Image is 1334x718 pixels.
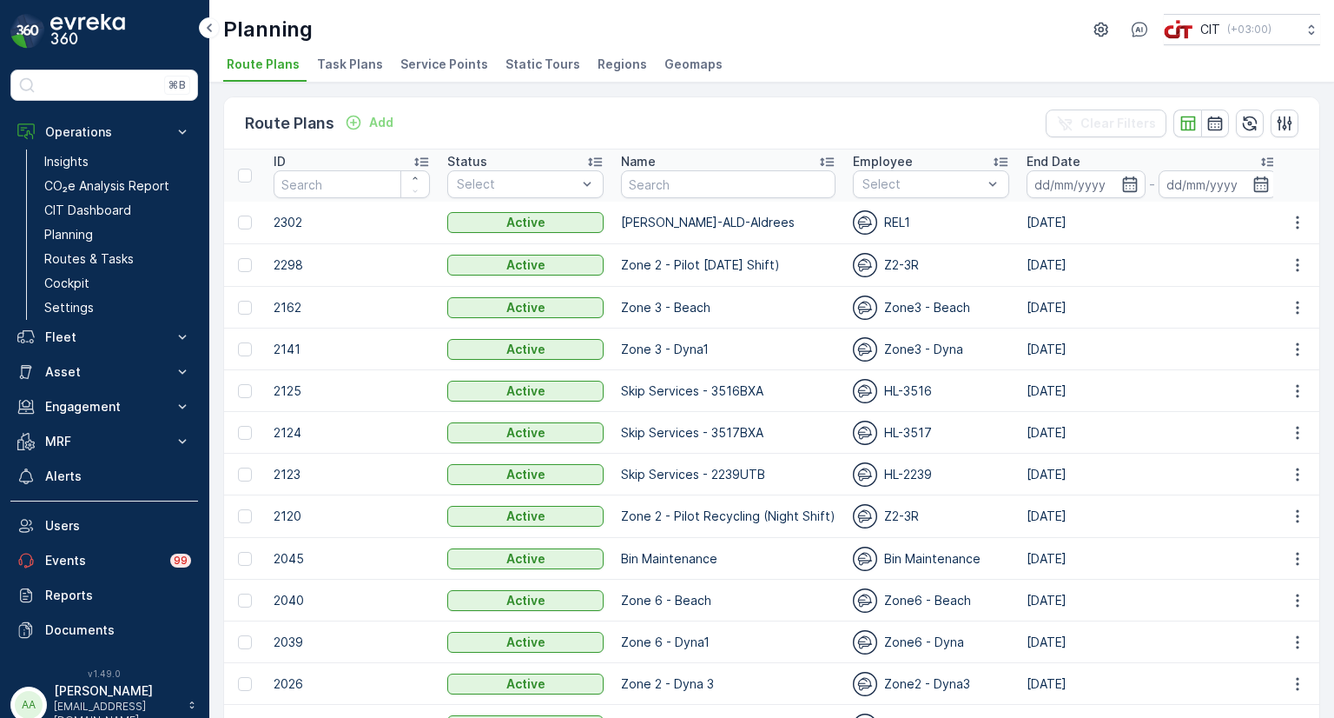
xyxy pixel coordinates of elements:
[853,630,877,655] img: svg%3e
[506,256,545,274] p: Active
[853,210,1009,235] div: REL1
[1018,622,1285,663] td: [DATE]
[612,454,844,495] td: Skip Services - 2239UTB
[265,622,439,663] td: 2039
[447,548,604,569] button: Active
[10,543,198,578] a: Events99
[447,464,604,485] button: Active
[664,56,723,73] span: Geomaps
[1164,14,1320,45] button: CIT(+03:00)
[506,592,545,609] p: Active
[37,198,198,223] a: CIT Dashboard
[265,663,439,705] td: 2026
[853,672,877,696] img: svg%3e
[447,632,604,653] button: Active
[10,320,198,355] button: Fleet
[45,433,163,450] p: MRF
[853,547,1009,571] div: Bin Maintenance
[37,247,198,271] a: Routes & Tasks
[265,495,439,538] td: 2120
[853,462,877,487] img: svg%3e
[45,123,163,141] p: Operations
[612,538,844,580] td: Bin Maintenance
[612,202,844,244] td: [PERSON_NAME]-ALD-Aldrees
[265,287,439,329] td: 2162
[612,329,844,370] td: Zone 3 - Dyna1
[238,552,252,566] div: Toggle Row Selected
[317,56,383,73] span: Task Plans
[10,355,198,389] button: Asset
[10,14,45,49] img: logo
[44,250,134,268] p: Routes & Tasks
[10,424,198,459] button: MRF
[1018,580,1285,622] td: [DATE]
[10,389,198,424] button: Engagement
[10,613,198,648] a: Documents
[853,462,1009,487] div: HL-2239
[1018,370,1285,412] td: [DATE]
[10,115,198,150] button: Operations
[44,299,94,316] p: Settings
[447,297,604,318] button: Active
[447,212,604,233] button: Active
[1149,174,1155,195] p: -
[45,468,191,485] p: Alerts
[621,170,835,198] input: Search
[45,398,163,416] p: Engagement
[44,153,89,170] p: Insights
[853,253,877,277] img: svg%3e
[853,379,1009,403] div: HL-3516
[54,682,179,700] p: [PERSON_NAME]
[447,674,604,695] button: Active
[853,253,1009,277] div: Z2-3R
[853,296,877,320] img: svg%3e
[238,635,252,649] div: Toggle Row Selected
[238,301,252,315] div: Toggle Row Selected
[612,370,844,412] td: Skip Services - 3516BXA
[853,504,877,529] img: svg%3e
[238,468,252,482] div: Toggle Row Selected
[1018,663,1285,705] td: [DATE]
[506,634,545,651] p: Active
[168,78,186,92] p: ⌘B
[265,538,439,580] td: 2045
[223,16,313,43] p: Planning
[10,509,198,543] a: Users
[10,668,198,679] span: v 1.49.0
[50,14,125,49] img: logo_dark-DEwI_e13.png
[265,454,439,495] td: 2123
[447,153,487,170] p: Status
[44,177,169,195] p: CO₂e Analysis Report
[1164,20,1193,39] img: cit-logo_pOk6rL0.png
[238,426,252,440] div: Toggle Row Selected
[612,580,844,622] td: Zone 6 - Beach
[612,495,844,538] td: Zone 2 - Pilot Recycling (Night Shift)
[506,214,545,231] p: Active
[612,412,844,454] td: Skip Services - 3517BXA
[447,422,604,443] button: Active
[10,578,198,613] a: Reports
[265,244,439,287] td: 2298
[1080,115,1156,132] p: Clear Filters
[853,337,877,362] img: svg%3e
[1200,21,1220,38] p: CIT
[506,382,545,400] p: Active
[400,56,488,73] span: Service Points
[506,299,545,316] p: Active
[37,223,198,247] a: Planning
[44,202,131,219] p: CIT Dashboard
[369,114,393,131] p: Add
[338,112,400,133] button: Add
[1018,202,1285,244] td: [DATE]
[1018,538,1285,580] td: [DATE]
[853,588,877,613] img: svg%3e
[1018,454,1285,495] td: [DATE]
[457,176,577,193] p: Select
[45,622,191,639] p: Documents
[10,459,198,494] a: Alerts
[45,517,191,535] p: Users
[274,170,430,198] input: Search
[1018,329,1285,370] td: [DATE]
[447,506,604,527] button: Active
[238,216,252,229] div: Toggle Row Selected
